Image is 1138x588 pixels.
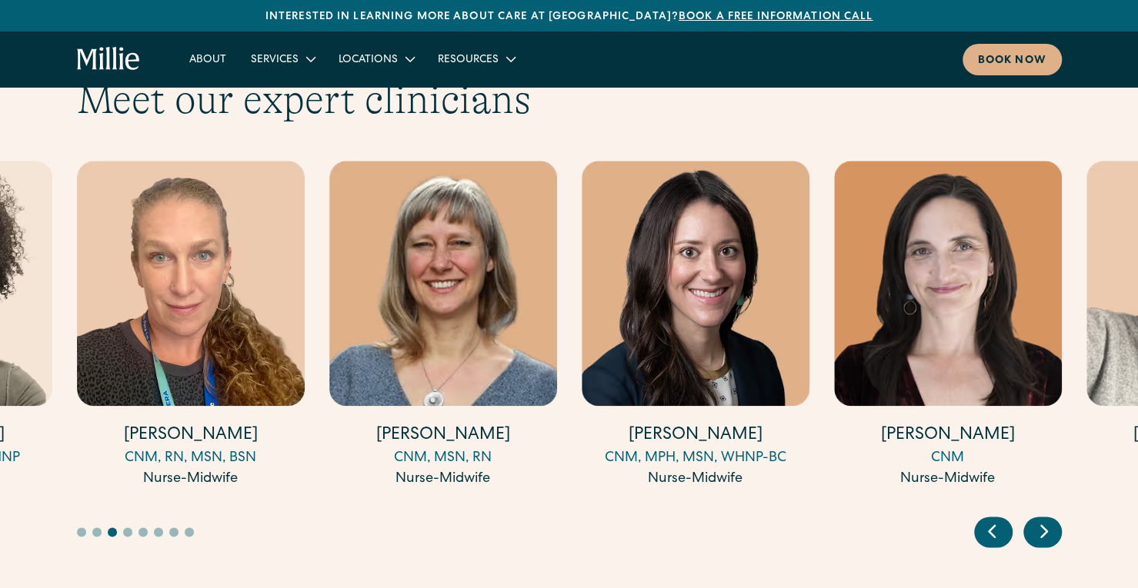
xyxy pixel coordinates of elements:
h4: [PERSON_NAME] [329,424,557,448]
button: Go to slide 3 [108,527,117,537]
button: Go to slide 6 [154,527,163,537]
div: Nurse-Midwife [582,469,809,490]
div: Locations [326,46,425,71]
a: home [77,47,141,71]
a: [PERSON_NAME]CNM, MPH, MSN, WHNP-BCNurse-Midwife [582,161,809,490]
div: Services [239,46,326,71]
button: Go to slide 8 [185,527,194,537]
a: [PERSON_NAME]CNM, MSN, RNNurse-Midwife [329,161,557,490]
h2: Meet our expert clinicians [77,76,1062,124]
div: 8 / 17 [834,161,1062,492]
div: CNM [834,448,1062,469]
div: 5 / 17 [77,161,305,492]
div: CNM, RN, MSN, BSN [77,448,305,469]
h4: [PERSON_NAME] [834,424,1062,448]
div: Nurse-Midwife [77,469,305,490]
button: Go to slide 5 [138,527,148,537]
div: Resources [438,52,499,68]
button: Go to slide 4 [123,527,132,537]
a: [PERSON_NAME]CNM, RN, MSN, BSNNurse-Midwife [77,161,305,490]
div: Nurse-Midwife [834,469,1062,490]
a: Book a free information call [679,12,873,22]
div: 7 / 17 [582,161,809,492]
div: CNM, MSN, RN [329,448,557,469]
div: Next slide [1023,517,1062,547]
button: Go to slide 1 [77,527,86,537]
div: Locations [339,52,398,68]
a: Book now [963,44,1062,75]
div: Services [251,52,299,68]
div: Resources [425,46,526,71]
button: Go to slide 2 [92,527,102,537]
div: Nurse-Midwife [329,469,557,490]
h4: [PERSON_NAME] [582,424,809,448]
div: CNM, MPH, MSN, WHNP-BC [582,448,809,469]
div: Previous slide [974,517,1013,547]
div: 6 / 17 [329,161,557,492]
a: About [177,46,239,71]
div: Book now [978,53,1046,69]
a: [PERSON_NAME]CNMNurse-Midwife [834,161,1062,490]
h4: [PERSON_NAME] [77,424,305,448]
button: Go to slide 7 [169,527,179,537]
